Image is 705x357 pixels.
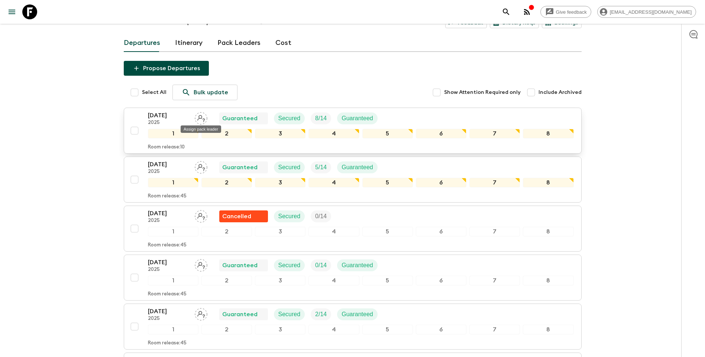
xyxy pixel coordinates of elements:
button: [DATE]2025Assign pack leaderFlash Pack cancellationSecuredTrip Fill12345678Room release:45 [124,206,582,252]
p: Bulk update [194,88,228,97]
div: Flash Pack cancellation [219,210,268,222]
span: Select All [142,89,166,96]
div: Trip Fill [311,112,331,124]
div: 4 [308,325,359,334]
div: 2 [201,276,252,285]
button: [DATE]2025Assign pack leaderGuaranteedSecuredTrip FillGuaranteed12345678Room release:45 [124,304,582,350]
div: 6 [416,178,466,187]
p: 2025 [148,218,189,224]
div: 1 [148,227,198,236]
div: 8 [523,129,573,138]
div: 4 [308,276,359,285]
div: 3 [255,227,305,236]
p: Secured [278,212,301,221]
span: Assign pack leader [195,114,207,120]
div: Trip Fill [311,308,331,320]
p: 5 / 14 [315,163,327,172]
span: Assign pack leader [195,163,207,169]
div: Secured [274,308,305,320]
p: 2025 [148,316,189,322]
a: Bulk update [172,85,237,100]
p: Secured [278,163,301,172]
p: Guaranteed [222,261,258,270]
p: Guaranteed [342,261,373,270]
span: Give feedback [552,9,591,15]
button: [DATE]2025Assign pack leaderGuaranteedSecuredTrip FillGuaranteed12345678Room release:10 [124,108,582,154]
div: Trip Fill [311,161,331,173]
button: [DATE]2025Assign pack leaderGuaranteedSecuredTrip FillGuaranteed12345678Room release:45 [124,157,582,203]
div: 7 [469,276,520,285]
p: Guaranteed [342,163,373,172]
div: 3 [255,178,305,187]
div: 5 [362,325,413,334]
div: 8 [523,227,573,236]
button: search adventures [499,4,514,19]
p: Secured [278,261,301,270]
div: 4 [308,129,359,138]
div: 3 [255,325,305,334]
p: 2 / 14 [315,310,327,319]
p: Room release: 45 [148,340,187,346]
span: Include Archived [539,89,582,96]
a: Departures [124,34,160,52]
div: 2 [201,325,252,334]
div: 7 [469,178,520,187]
p: 8 / 14 [315,114,327,123]
p: Secured [278,310,301,319]
div: 5 [362,227,413,236]
p: Guaranteed [342,310,373,319]
p: Guaranteed [222,114,258,123]
div: 5 [362,129,413,138]
button: Propose Departures [124,61,209,76]
div: 4 [308,227,359,236]
div: 1 [148,129,198,138]
div: Trip Fill [311,210,331,222]
button: menu [4,4,19,19]
p: Guaranteed [222,310,258,319]
div: 6 [416,276,466,285]
div: Secured [274,259,305,271]
div: 3 [255,276,305,285]
a: Pack Leaders [217,34,261,52]
div: 7 [469,227,520,236]
p: [DATE] [148,209,189,218]
div: 5 [362,178,413,187]
p: Guaranteed [222,163,258,172]
p: Secured [278,114,301,123]
div: 2 [201,129,252,138]
p: Guaranteed [342,114,373,123]
p: Room release: 10 [148,144,185,150]
p: Room release: 45 [148,242,187,248]
span: Show Attention Required only [444,89,521,96]
a: Cost [275,34,291,52]
p: Room release: 45 [148,291,187,297]
p: [DATE] [148,160,189,169]
span: Assign pack leader [195,310,207,316]
a: Itinerary [175,34,203,52]
div: 1 [148,276,198,285]
div: [EMAIL_ADDRESS][DOMAIN_NAME] [597,6,696,18]
p: Room release: 45 [148,193,187,199]
div: 8 [523,325,573,334]
span: Assign pack leader [195,261,207,267]
a: Give feedback [540,6,591,18]
div: 2 [201,227,252,236]
div: 8 [523,276,573,285]
div: Secured [274,112,305,124]
p: [DATE] [148,111,189,120]
div: 2 [201,178,252,187]
div: 3 [255,129,305,138]
div: 6 [416,325,466,334]
p: 2025 [148,169,189,175]
div: 7 [469,325,520,334]
div: 1 [148,178,198,187]
div: 5 [362,276,413,285]
p: 2025 [148,120,189,126]
p: [DATE] [148,307,189,316]
p: 0 / 14 [315,261,327,270]
div: 6 [416,227,466,236]
span: [EMAIL_ADDRESS][DOMAIN_NAME] [606,9,696,15]
span: Assign pack leader [195,212,207,218]
div: 6 [416,129,466,138]
div: 4 [308,178,359,187]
